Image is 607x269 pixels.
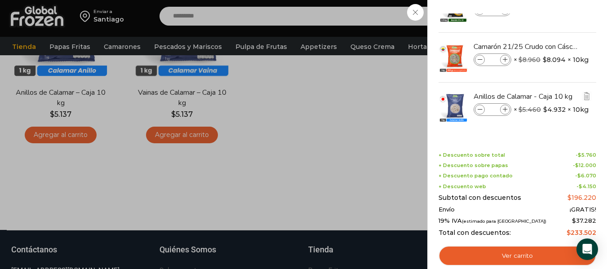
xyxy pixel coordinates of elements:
span: + Descuento pago contado [439,173,513,179]
span: 37.282 [572,217,596,224]
input: Product quantity [486,105,499,115]
bdi: 8.094 [543,55,566,64]
bdi: 8.960 [518,56,541,64]
a: Ver carrito [439,246,596,266]
span: $ [518,6,523,14]
small: (estimado para [GEOGRAPHIC_DATA]) [462,219,546,224]
span: × × 10kg [514,103,589,116]
span: $ [543,55,547,64]
span: - [576,184,596,190]
bdi: 196.220 [567,194,596,202]
bdi: 12.000 [575,162,596,168]
bdi: 6.070 [577,172,596,179]
bdi: 4.150 [579,183,596,190]
div: Open Intercom Messenger [576,238,598,260]
bdi: 5.760 [578,152,596,158]
img: Eliminar Anillos de Calamar - Caja 10 kg del carrito [583,92,591,100]
span: $ [579,183,582,190]
span: 19% IVA [439,217,546,225]
input: Product quantity [486,55,499,65]
bdi: 5.460 [518,106,541,114]
span: $ [578,152,581,158]
span: + Descuento web [439,184,486,190]
span: + Descuento sobre papas [439,163,508,168]
bdi: 2.000 [518,6,541,14]
span: Total con descuentos: [439,229,511,237]
span: $ [575,162,579,168]
span: $ [543,105,547,114]
span: Envío [439,206,455,213]
span: $ [577,172,581,179]
span: × × 10kg [514,53,589,66]
a: Camarón 21/25 Crudo con Cáscara - Gold - Caja 10 kg [474,42,580,52]
bdi: 233.502 [567,229,596,237]
span: $ [518,56,523,64]
span: - [575,173,596,179]
a: Anillos de Calamar - Caja 10 kg [474,92,580,101]
span: + Descuento sobre total [439,152,505,158]
span: $ [518,106,523,114]
span: - [573,163,596,168]
a: Eliminar Anillos de Calamar - Caja 10 kg del carrito [582,91,592,102]
span: Subtotal con descuentos [439,194,521,202]
span: - [576,152,596,158]
span: $ [567,229,571,237]
bdi: 4.932 [543,105,566,114]
span: $ [567,194,572,202]
span: ¡GRATIS! [570,206,596,213]
span: $ [572,217,576,224]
